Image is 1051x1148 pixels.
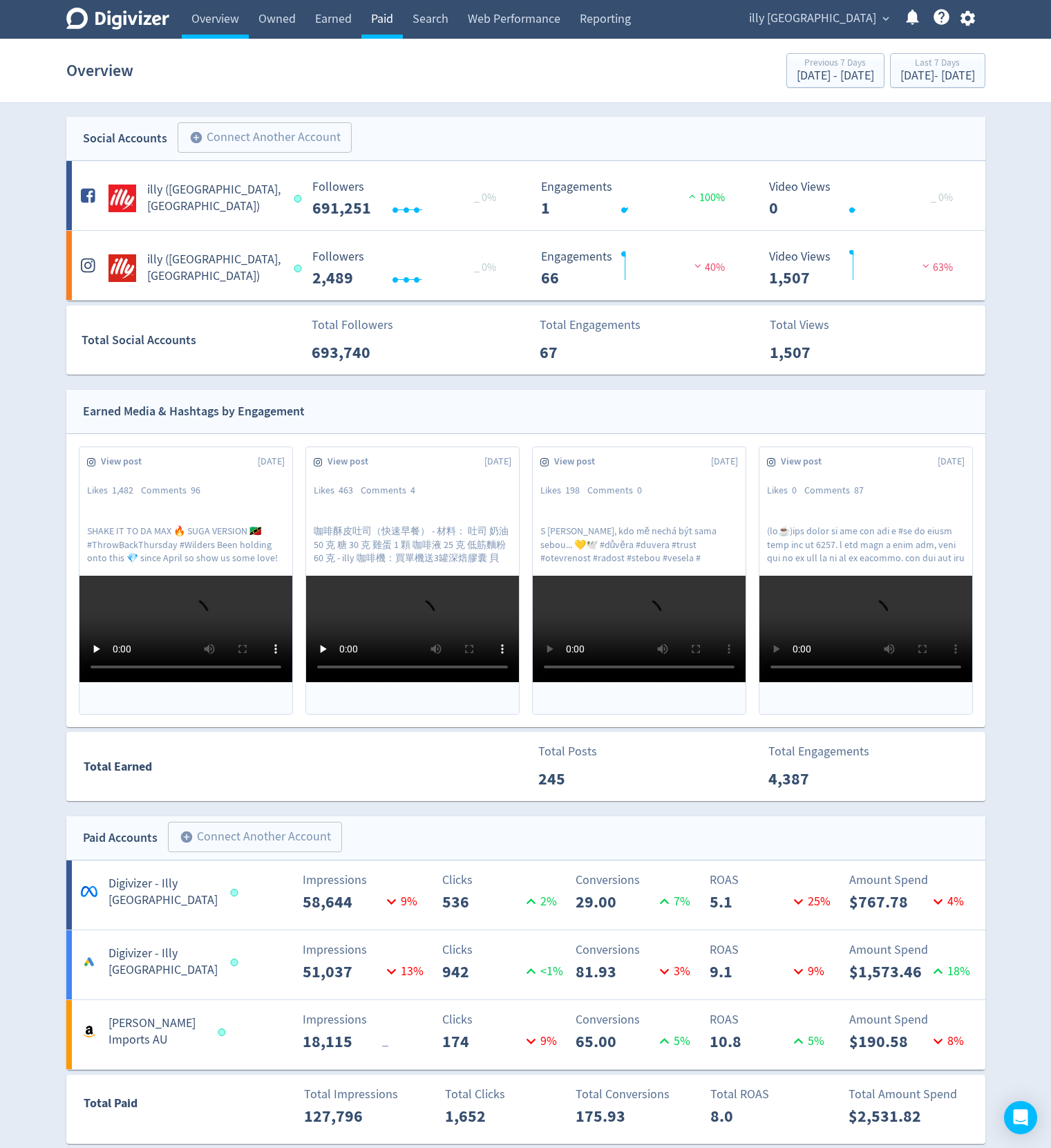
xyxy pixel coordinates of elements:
[849,871,974,890] p: Amount Spend
[929,892,964,911] p: 4 %
[445,1085,570,1104] p: Total Clicks
[781,455,829,469] span: View post
[442,941,567,959] p: Clicks
[79,447,292,714] a: View post[DATE]Likes1,482Comments96SHAKE IT TO DA MAX 🔥 SUGA VERSION 🇰🇳 #ThrowBackThursday #Wilde...
[305,180,513,217] svg: Followers ---
[770,340,849,365] p: 1,507
[749,8,876,30] span: illy [GEOGRAPHIC_DATA]
[849,890,929,914] p: $767.78
[108,1015,205,1048] h5: [PERSON_NAME] Imports AU
[101,455,149,469] span: View post
[312,316,393,335] p: Total Followers
[442,1029,522,1054] p: 174
[66,732,985,801] a: Total EarnedTotal Posts245Total Engagements4,387
[919,261,933,271] img: negative-performance.svg
[230,889,242,896] span: Data last synced: 18 Sep 2025, 7:01pm (AEST)
[82,330,302,350] div: Total Social Accounts
[710,1029,789,1054] p: 10.8
[797,70,874,82] div: [DATE] - [DATE]
[767,484,804,498] div: Likes
[929,1032,964,1051] p: 8 %
[655,1032,690,1051] p: 5 %
[304,1085,429,1104] p: Total Impressions
[67,1093,220,1120] div: Total Paid
[83,129,167,149] div: Social Accounts
[66,231,985,300] a: illy (AU, NZ) undefinedilly ([GEOGRAPHIC_DATA], [GEOGRAPHIC_DATA]) Followers --- _ 0% Followers 2...
[849,1010,974,1029] p: Amount Spend
[576,1085,701,1104] p: Total Conversions
[576,1029,655,1054] p: 65.00
[767,525,965,563] p: (lo☕️)ips dolor si ame con adi e #se do eiusm temp inc ut 6257. l etd magn a enim adm, veni qui n...
[710,890,789,914] p: 5.1
[66,161,985,230] a: illy (AU, NZ) undefinedilly ([GEOGRAPHIC_DATA], [GEOGRAPHIC_DATA]) Followers --- _ 0% Followers 6...
[565,484,580,496] span: 198
[303,959,382,984] p: 51,037
[294,265,306,272] span: Data last synced: 19 Sep 2025, 4:02am (AEST)
[587,484,650,498] div: Comments
[66,860,985,930] a: *Digivizer - Illy [GEOGRAPHIC_DATA]Impressions58,6449%Clicks5362%Conversions29.007%ROAS5.125%Amou...
[931,191,953,205] span: _ 0%
[849,1029,929,1054] p: $190.58
[792,484,797,496] span: 0
[305,250,513,287] svg: Followers ---
[328,455,376,469] span: View post
[180,830,193,844] span: add_circle
[849,941,974,959] p: Amount Spend
[854,484,864,496] span: 87
[576,890,655,914] p: 29.00
[576,941,701,959] p: Conversions
[314,525,511,563] p: 咖啡酥皮吐司（快速早餐） - 材料： 吐司 奶油 50 克 糖 30 克 雞蛋 1 顆 咖啡液 25 克 低筋麵粉 60 克 - illy 咖啡機：買單機送3罐深焙膠囊 貝狗： 18.5.__ ...
[108,876,218,909] h5: Digivizer - Illy [GEOGRAPHIC_DATA]
[655,962,690,981] p: 3 %
[303,871,428,890] p: Impressions
[1004,1101,1037,1134] div: Open Intercom Messenger
[762,180,969,217] svg: Video Views 0
[178,122,352,153] button: Connect Another Account
[710,1104,790,1129] p: 8.0
[108,945,218,979] h5: Digivizer - Illy [GEOGRAPHIC_DATA]
[522,892,557,911] p: 2 %
[158,824,342,852] a: Connect Another Account
[83,828,158,848] div: Paid Accounts
[87,525,285,563] p: SHAKE IT TO DA MAX 🔥 SUGA VERSION 🇰🇳 #ThrowBackThursday #Wilders Been holding onto this 💎 since A...
[538,766,618,791] p: 245
[108,254,136,282] img: illy (AU, NZ) undefined
[768,742,869,761] p: Total Engagements
[849,1085,974,1104] p: Total Amount Spend
[474,261,496,274] span: _ 0%
[710,941,835,959] p: ROAS
[312,340,391,365] p: 693,740
[442,1010,567,1029] p: Clicks
[789,1032,824,1051] p: 5 %
[147,252,282,285] h5: illy ([GEOGRAPHIC_DATA], [GEOGRAPHIC_DATA])
[576,959,655,984] p: 81.93
[445,1104,524,1129] p: 1,652
[141,484,208,498] div: Comments
[303,1010,428,1029] p: Impressions
[759,447,972,714] a: View post[DATE]Likes0Comments87(lo☕️)ips dolor si ame con adi e #se do eiusm temp inc ut 6257. l ...
[710,871,835,890] p: ROAS
[554,455,603,469] span: View post
[691,261,705,271] img: negative-performance.svg
[576,1104,655,1129] p: 175.93
[890,53,985,88] button: Last 7 Days[DATE]- [DATE]
[294,195,306,203] span: Data last synced: 19 Sep 2025, 4:02am (AEST)
[474,191,496,205] span: _ 0%
[361,484,423,498] div: Comments
[789,962,824,981] p: 9 %
[797,58,874,70] div: Previous 7 Days
[87,484,141,498] div: Likes
[770,316,849,335] p: Total Views
[540,525,738,563] p: S [PERSON_NAME], kdo mě nechá být sama sebou... 💛🕊️ #důvěra #duvera #trust #otevrenost #radost #s...
[304,1104,384,1129] p: 127,796
[540,340,619,365] p: 67
[303,941,428,959] p: Impressions
[66,930,985,999] a: Digivizer - Illy [GEOGRAPHIC_DATA]Impressions51,03713%Clicks942<1%Conversions81.933%ROAS9.19%Amou...
[66,1000,985,1069] a: [PERSON_NAME] Imports AUImpressions18,115_Clicks1749%Conversions65.005%ROAS10.85%Amount Spend$190...
[744,8,893,30] button: illy [GEOGRAPHIC_DATA]
[540,484,587,498] div: Likes
[710,959,789,984] p: 9.1
[576,1010,701,1029] p: Conversions
[789,892,831,911] p: 25 %
[919,261,953,274] span: 63%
